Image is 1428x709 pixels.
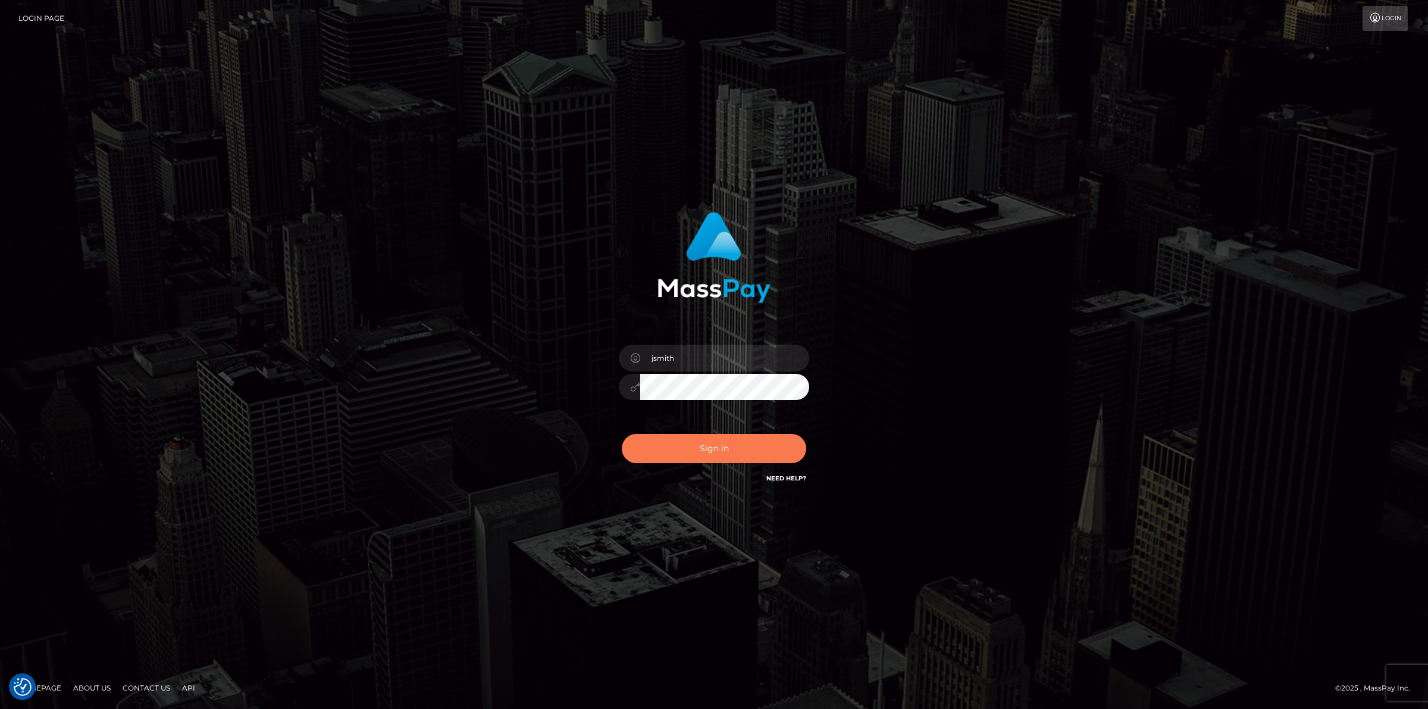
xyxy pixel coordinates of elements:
a: About Us [68,679,115,697]
img: MassPay Login [657,212,771,303]
input: Username... [640,345,809,371]
div: © 2025 , MassPay Inc. [1335,682,1419,695]
a: Need Help? [766,474,806,482]
a: Contact Us [118,679,175,697]
a: Homepage [13,679,66,697]
button: Sign in [622,434,806,463]
a: API [177,679,200,697]
a: Login [1363,6,1408,31]
img: Revisit consent button [14,678,32,696]
a: Login Page [18,6,64,31]
button: Consent Preferences [14,678,32,696]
